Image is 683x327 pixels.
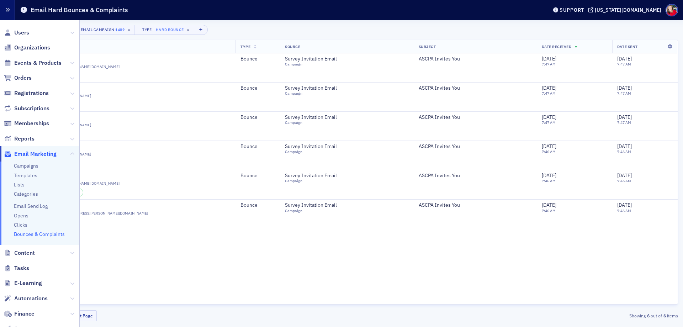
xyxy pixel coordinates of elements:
div: [US_STATE][DOMAIN_NAME] [595,7,661,13]
span: ASCPA Invites You [419,202,483,209]
span: E-Learning [14,279,42,287]
a: Orders [4,74,32,82]
a: Survey Invitation EmailCampaign [285,173,356,184]
span: [DATE] [542,85,556,91]
span: [EMAIL_ADDRESS][PERSON_NAME][DOMAIN_NAME] [30,181,231,186]
span: [DATE] [617,56,632,62]
a: Email Marketing [4,150,57,158]
span: Survey Invitation Email [285,56,350,62]
a: Registrations [4,89,49,97]
a: Email Send Log [14,203,48,209]
h1: Email Hard Bounces & Complaints [31,6,128,14]
a: [PERSON_NAME] [30,173,231,179]
span: Profile [666,4,678,16]
a: Finance [4,310,35,318]
span: Survey Invitation Email [285,85,350,91]
a: Categories [14,191,38,197]
div: Campaign [285,149,350,154]
a: Clicks [14,222,27,228]
span: × [126,27,132,33]
span: [DATE] [617,114,632,120]
a: Survey Invitation EmailCampaign [285,85,356,96]
a: [PERSON_NAME] [30,114,231,121]
span: [EMAIL_ADDRESS][DOMAIN_NAME] [30,123,231,127]
span: Reports [14,135,35,143]
span: [EMAIL_ADDRESS][PERSON_NAME][DOMAIN_NAME] [30,64,231,69]
a: Organizations [4,44,50,52]
a: E-Learning [4,279,42,287]
a: Survey Invitation EmailCampaign [285,202,356,213]
span: ASCPA Invites You [419,114,483,121]
button: [US_STATE][DOMAIN_NAME] [588,7,664,12]
div: Bounce [240,56,275,62]
span: Survey Invitation Email [285,143,350,150]
span: [DATE] [542,114,556,120]
div: Showing out of items [459,312,678,319]
time: 7:46 AM [617,208,631,213]
a: Lists [14,181,25,188]
time: 7:46 AM [542,149,556,154]
span: [DATE] [617,202,632,208]
span: Survey Invitation Email [285,114,350,121]
span: Date Received [542,44,572,49]
time: 7:46 AM [542,178,556,183]
div: Bounce [240,114,275,121]
span: ASCPA Invites You [419,85,483,91]
a: Templates [14,172,37,179]
span: Registrations [14,89,49,97]
time: 7:46 AM [617,149,631,154]
div: Type [139,27,154,32]
div: Hard Bounce [156,27,184,32]
span: Content [14,249,35,257]
span: ASCPA Invites You [419,143,483,150]
a: Survey Invitation EmailCampaign [285,143,356,154]
a: Reports [4,135,35,143]
a: [PERSON_NAME] [30,202,231,209]
div: Email Campaign [81,27,114,32]
span: Survey Invitation Email [285,173,350,179]
div: Campaign [285,91,350,96]
time: 7:47 AM [617,120,631,125]
div: Bounce [240,173,275,179]
div: Campaign [285,179,350,183]
time: 7:47 AM [542,91,556,96]
span: Tasks [14,264,29,272]
a: [PERSON_NAME] [30,85,231,91]
div: Bounce [240,85,275,91]
span: Survey Invitation Email [285,202,350,209]
span: Subject [419,44,436,49]
span: [PERSON_NAME][EMAIL_ADDRESS][PERSON_NAME][DOMAIN_NAME] [30,211,231,216]
span: Events & Products [14,59,62,67]
span: Subscriptions [14,105,49,112]
span: [EMAIL_ADDRESS][DOMAIN_NAME] [30,152,231,157]
time: 7:47 AM [617,62,631,67]
a: Survey Invitation EmailCampaign [285,114,356,125]
div: 1489 [115,26,125,33]
a: Content [4,249,35,257]
time: 7:47 AM [542,120,556,125]
div: Campaign [285,209,350,213]
span: Memberships [14,120,49,127]
span: [DATE] [542,172,556,179]
a: Survey Invitation EmailCampaign [285,56,356,67]
div: Bounce [240,143,275,150]
button: TypeHard Bounce× [134,25,194,35]
span: Organizations [14,44,50,52]
span: [DATE] [617,172,632,179]
span: ASCPA Invites You [419,173,483,179]
span: Finance [14,310,35,318]
a: Memberships [4,120,49,127]
div: Bounce [240,202,275,209]
a: Bounces & Complaints [14,231,65,237]
button: Email Campaign1489× [75,25,135,35]
a: Opens [14,212,28,219]
span: × [185,27,191,33]
time: 7:46 AM [542,208,556,213]
span: [DATE] [542,143,556,149]
span: Orders [14,74,32,82]
time: 7:46 AM [617,178,631,183]
span: [DATE] [542,202,556,208]
a: Events & Products [4,59,62,67]
span: ASCPA Invites You [419,56,483,62]
a: [PERSON_NAME] [30,56,231,62]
